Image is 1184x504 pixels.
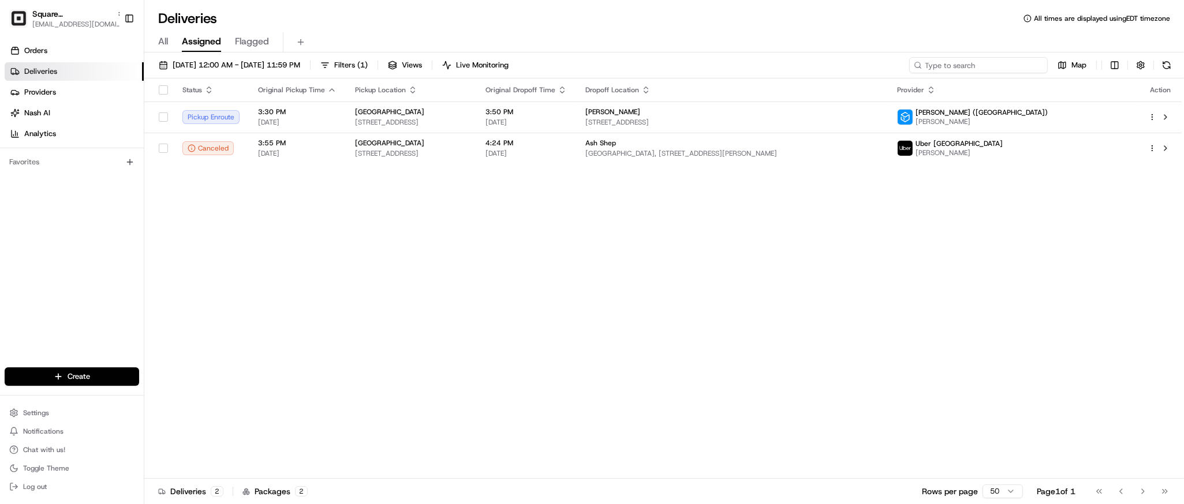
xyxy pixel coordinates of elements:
span: [PERSON_NAME] [585,107,640,116]
span: Provider [897,85,924,95]
span: 3:50 PM [485,107,567,116]
span: Ash Shep [585,138,616,148]
span: [PERSON_NAME] [916,148,1003,157]
h1: Deliveries [158,9,217,28]
span: [PERSON_NAME] [916,117,1048,126]
div: Favorites [5,153,139,171]
span: 4:24 PM [485,138,567,148]
img: Nash [12,12,35,35]
button: Square UKSquare [GEOGRAPHIC_DATA][EMAIL_ADDRESS][DOMAIN_NAME] [5,5,119,32]
span: 3:30 PM [258,107,337,116]
span: ( 1 ) [357,60,368,70]
span: Deliveries [24,66,57,77]
div: Deliveries [158,486,223,497]
a: Providers [5,83,144,101]
span: [DATE] [258,118,337,127]
img: Square UK [9,9,28,28]
span: Uber [GEOGRAPHIC_DATA] [916,139,1003,148]
span: All [158,35,168,48]
button: [EMAIL_ADDRESS][DOMAIN_NAME] [32,20,125,29]
span: [GEOGRAPHIC_DATA] [355,107,424,116]
span: [GEOGRAPHIC_DATA], [STREET_ADDRESS][PERSON_NAME] [585,149,879,158]
span: Knowledge Base [23,167,88,179]
span: Analytics [24,129,56,139]
button: Square [GEOGRAPHIC_DATA] [32,8,112,20]
span: Original Pickup Time [258,85,325,95]
button: Chat with us! [5,442,139,458]
a: Orders [5,42,144,60]
span: Pylon [115,195,140,204]
p: Rows per page [922,486,978,497]
p: Welcome 👋 [12,46,210,65]
span: [STREET_ADDRESS] [355,118,467,127]
span: Filters [334,60,368,70]
span: [DATE] [485,118,567,127]
div: Action [1148,85,1172,95]
div: 2 [211,486,223,497]
button: Live Monitoring [437,57,514,73]
span: Assigned [182,35,221,48]
span: Nash AI [24,108,50,118]
span: Original Dropoff Time [485,85,555,95]
div: 📗 [12,168,21,178]
img: stuart_logo.png [898,110,913,125]
span: Live Monitoring [456,60,509,70]
span: All times are displayed using EDT timezone [1034,14,1170,23]
button: [DATE] 12:00 AM - [DATE] 11:59 PM [154,57,305,73]
span: [DATE] [485,149,567,158]
span: Views [402,60,422,70]
span: [GEOGRAPHIC_DATA] [355,138,424,148]
span: Status [182,85,202,95]
input: Clear [30,74,191,86]
span: Orders [24,46,47,56]
span: [DATE] 12:00 AM - [DATE] 11:59 PM [173,60,300,70]
button: Canceled [182,141,234,155]
span: Map [1071,60,1086,70]
span: Toggle Theme [23,464,69,473]
div: We're available if you need us! [39,122,146,131]
span: Notifications [23,427,64,436]
span: 3:55 PM [258,138,337,148]
div: 2 [295,486,308,497]
button: Map [1052,57,1092,73]
img: uber-new-logo.jpeg [898,141,913,156]
span: Settings [23,408,49,418]
a: Analytics [5,125,144,143]
input: Type to search [909,57,1048,73]
button: Settings [5,405,139,421]
button: Toggle Theme [5,460,139,476]
a: Powered byPylon [81,195,140,204]
button: Create [5,367,139,386]
span: [PERSON_NAME] ([GEOGRAPHIC_DATA]) [916,108,1048,117]
span: Chat with us! [23,445,65,454]
span: Log out [23,482,47,491]
span: Flagged [235,35,269,48]
button: Views [383,57,427,73]
span: Dropoff Location [585,85,639,95]
span: Pickup Location [355,85,406,95]
button: Start new chat [196,114,210,127]
a: 📗Knowledge Base [7,163,93,183]
button: Notifications [5,423,139,439]
span: API Documentation [109,167,185,179]
button: Filters(1) [315,57,373,73]
div: Page 1 of 1 [1037,486,1075,497]
span: [DATE] [258,149,337,158]
img: 1736555255976-a54dd68f-1ca7-489b-9aae-adbdc363a1c4 [12,110,32,131]
a: 💻API Documentation [93,163,190,183]
span: Providers [24,87,56,97]
button: Log out [5,479,139,495]
a: Deliveries [5,62,144,81]
span: [STREET_ADDRESS] [355,149,467,158]
div: Packages [242,486,308,497]
div: 💻 [98,168,107,178]
span: Create [68,371,90,382]
button: Refresh [1159,57,1175,73]
a: Nash AI [5,104,144,122]
div: Start new chat [39,110,189,122]
span: [STREET_ADDRESS] [585,118,879,127]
